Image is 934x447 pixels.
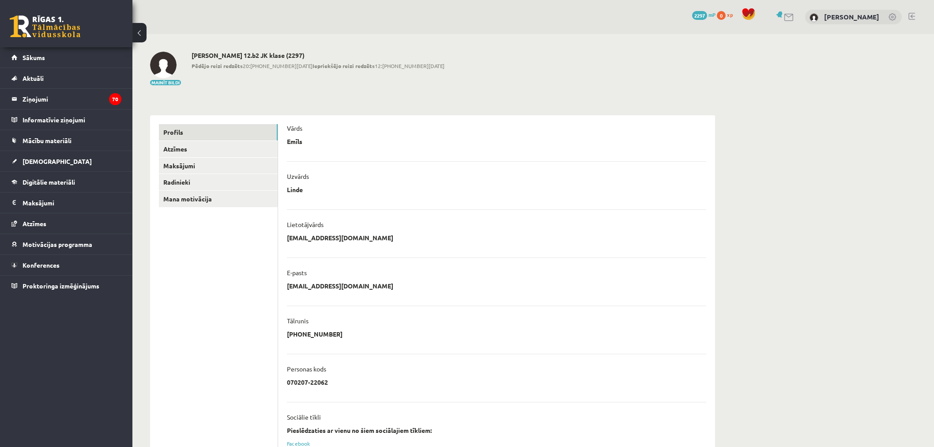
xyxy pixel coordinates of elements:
[23,136,72,144] span: Mācību materiāli
[11,68,121,88] a: Aktuāli
[11,47,121,68] a: Sākums
[159,174,278,190] a: Radinieki
[23,157,92,165] span: [DEMOGRAPHIC_DATA]
[23,240,92,248] span: Motivācijas programma
[150,80,181,85] button: Mainīt bildi
[287,330,343,338] p: [PHONE_NUMBER]
[692,11,707,20] span: 2297
[810,13,818,22] img: Emīls Linde
[159,124,278,140] a: Profils
[287,317,309,325] p: Tālrunis
[11,151,121,171] a: [DEMOGRAPHIC_DATA]
[287,413,321,421] p: Sociālie tīkli
[287,378,328,386] p: 070207-22062
[727,11,733,18] span: xp
[23,178,75,186] span: Digitālie materiāli
[11,213,121,234] a: Atzīmes
[23,110,121,130] legend: Informatīvie ziņojumi
[287,220,324,228] p: Lietotājvārds
[11,130,121,151] a: Mācību materiāli
[287,124,302,132] p: Vārds
[287,365,326,373] p: Personas kods
[313,62,375,69] b: Iepriekšējo reizi redzēts
[159,141,278,157] a: Atzīmes
[23,220,46,227] span: Atzīmes
[23,89,121,109] legend: Ziņojumi
[11,110,121,130] a: Informatīvie ziņojumi
[287,282,393,290] p: [EMAIL_ADDRESS][DOMAIN_NAME]
[287,186,303,193] p: Linde
[192,62,444,70] span: 20:[PHONE_NUMBER][DATE] 12:[PHONE_NUMBER][DATE]
[150,52,177,78] img: Emīls Linde
[11,193,121,213] a: Maksājumi
[11,255,121,275] a: Konferences
[287,172,309,180] p: Uzvārds
[109,93,121,105] i: 70
[159,158,278,174] a: Maksājumi
[11,172,121,192] a: Digitālie materiāli
[287,426,432,434] strong: Pieslēdzaties ar vienu no šiem sociālajiem tīkliem:
[192,52,444,59] h2: [PERSON_NAME] 12.b2 JK klase (2297)
[23,193,121,213] legend: Maksājumi
[717,11,737,18] a: 0 xp
[692,11,716,18] a: 2297 mP
[717,11,726,20] span: 0
[11,276,121,296] a: Proktoringa izmēģinājums
[159,191,278,207] a: Mana motivācija
[287,269,307,277] p: E-pasts
[23,53,45,61] span: Sākums
[23,74,44,82] span: Aktuāli
[10,15,80,38] a: Rīgas 1. Tālmācības vidusskola
[192,62,243,69] b: Pēdējo reizi redzēts
[287,137,302,145] p: Emīls
[23,261,60,269] span: Konferences
[287,440,310,447] a: Facebook
[824,12,879,21] a: [PERSON_NAME]
[23,282,99,290] span: Proktoringa izmēģinājums
[708,11,716,18] span: mP
[11,89,121,109] a: Ziņojumi70
[287,234,393,242] p: [EMAIL_ADDRESS][DOMAIN_NAME]
[11,234,121,254] a: Motivācijas programma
